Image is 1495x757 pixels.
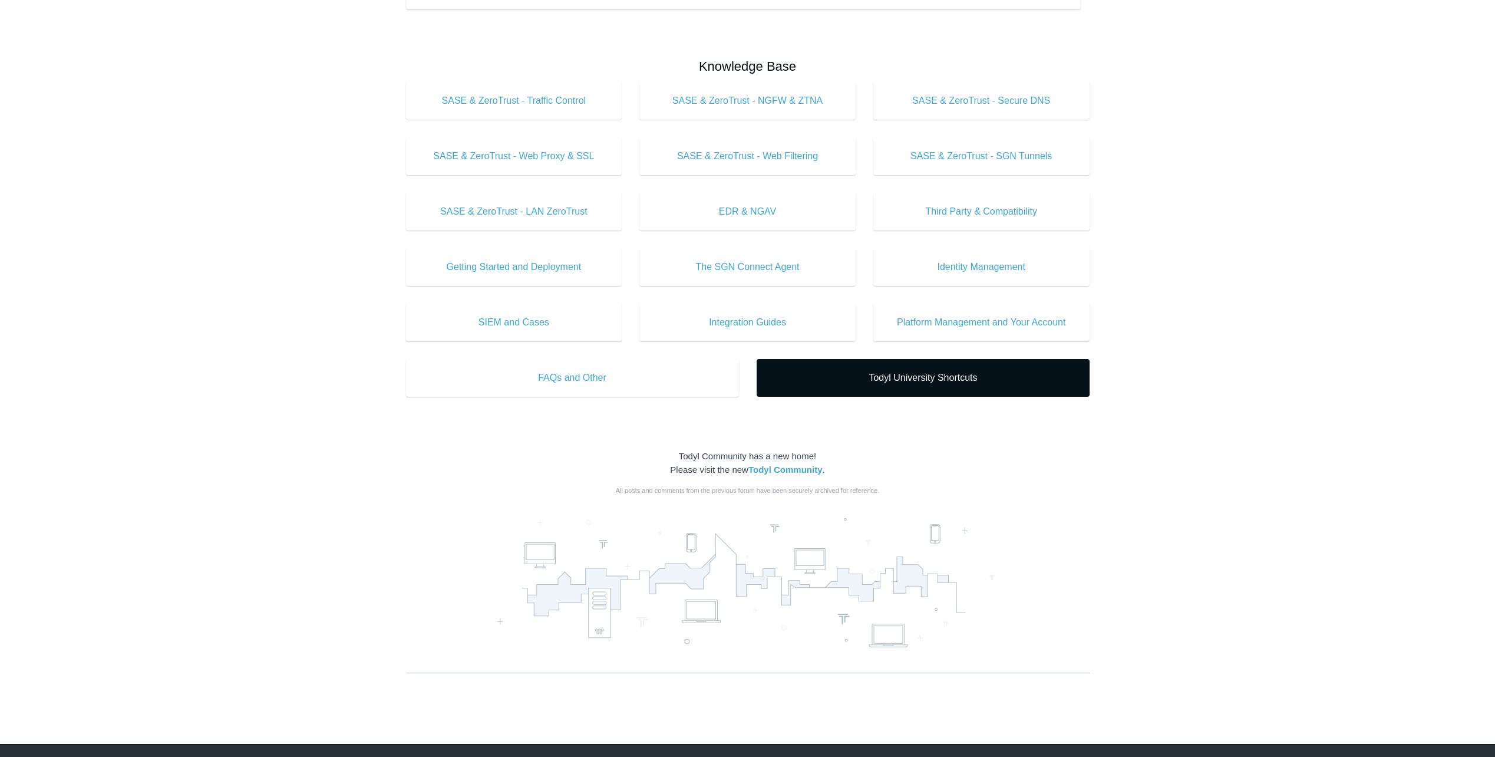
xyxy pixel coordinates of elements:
h2: Knowledge Base [406,57,1090,76]
a: Todyl Community [748,465,823,475]
a: EDR & NGAV [639,193,856,231]
a: SASE & ZeroTrust - Secure DNS [873,82,1090,120]
span: Todyl University Shortcuts [774,371,1072,385]
span: SASE & ZeroTrust - NGFW & ZTNA [657,94,838,108]
span: Getting Started and Deployment [424,260,605,274]
a: SASE & ZeroTrust - LAN ZeroTrust [406,193,622,231]
span: Third Party & Compatibility [891,205,1072,219]
span: The SGN Connect Agent [657,260,838,274]
a: FAQs and Other [406,359,739,397]
span: FAQs and Other [424,371,721,385]
div: All posts and comments from the previous forum have been securely archived for reference. [406,486,1090,496]
a: Identity Management [873,248,1090,286]
a: SASE & ZeroTrust - NGFW & ZTNA [639,82,856,120]
span: Platform Management and Your Account [891,315,1072,330]
span: Identity Management [891,260,1072,274]
a: SASE & ZeroTrust - Web Filtering [639,137,856,175]
span: SASE & ZeroTrust - Secure DNS [891,94,1072,108]
a: Platform Management and Your Account [873,304,1090,341]
a: Getting Started and Deployment [406,248,622,286]
a: Integration Guides [639,304,856,341]
a: SASE & ZeroTrust - Traffic Control [406,82,622,120]
span: Integration Guides [657,315,838,330]
span: SASE & ZeroTrust - Web Filtering [657,149,838,163]
span: SASE & ZeroTrust - Traffic Control [424,94,605,108]
span: SIEM and Cases [424,315,605,330]
span: SASE & ZeroTrust - LAN ZeroTrust [424,205,605,219]
a: Todyl University Shortcuts [757,359,1090,397]
a: SASE & ZeroTrust - SGN Tunnels [873,137,1090,175]
a: SIEM and Cases [406,304,622,341]
div: Todyl Community has a new home! Please visit the new . [406,450,1090,476]
a: The SGN Connect Agent [639,248,856,286]
a: Third Party & Compatibility [873,193,1090,231]
span: EDR & NGAV [657,205,838,219]
span: SASE & ZeroTrust - SGN Tunnels [891,149,1072,163]
span: SASE & ZeroTrust - Web Proxy & SSL [424,149,605,163]
a: SASE & ZeroTrust - Web Proxy & SSL [406,137,622,175]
